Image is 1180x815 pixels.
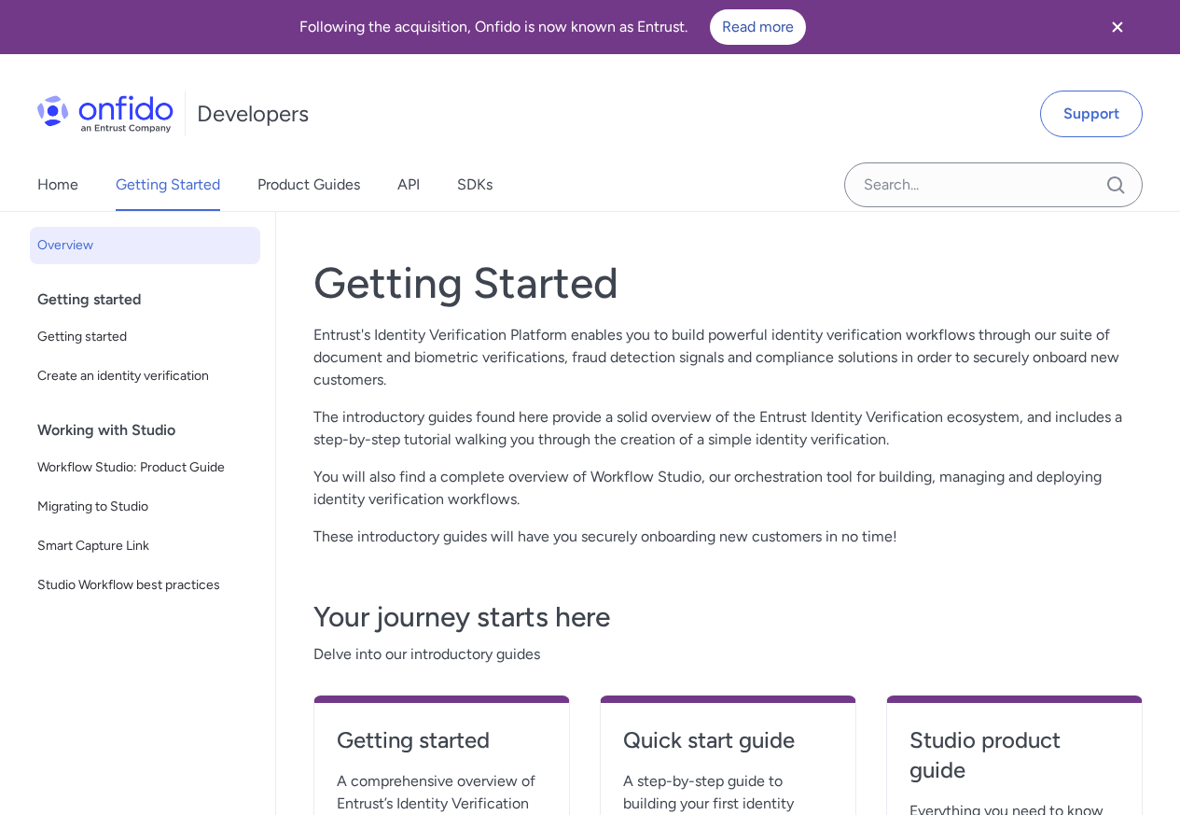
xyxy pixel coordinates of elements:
[37,535,253,557] span: Smart Capture Link
[37,457,253,479] span: Workflow Studio: Product Guide
[116,159,220,211] a: Getting Started
[313,324,1143,391] p: Entrust's Identity Verification Platform enables you to build powerful identity verification work...
[37,574,253,597] span: Studio Workflow best practices
[313,526,1143,548] p: These introductory guides will have you securely onboarding new customers in no time!
[457,159,493,211] a: SDKs
[37,234,253,257] span: Overview
[313,406,1143,451] p: The introductory guides found here provide a solid overview of the Entrust Identity Verification ...
[37,281,268,318] div: Getting started
[710,9,806,45] a: Read more
[313,257,1143,309] h1: Getting Started
[909,725,1119,785] h4: Studio product guide
[397,159,420,211] a: API
[1106,16,1129,38] svg: Close banner
[337,725,547,770] a: Getting started
[37,412,268,449] div: Working with Studio
[37,95,174,133] img: Onfido Logo
[197,99,309,129] h1: Developers
[313,643,1143,666] span: Delve into our introductory guides
[37,365,253,387] span: Create an identity verification
[37,496,253,518] span: Migrating to Studio
[1040,91,1143,137] a: Support
[30,358,260,395] a: Create an identity verification
[30,567,260,604] a: Studio Workflow best practices
[257,159,360,211] a: Product Guides
[30,227,260,264] a: Overview
[623,725,833,770] a: Quick start guide
[37,326,253,348] span: Getting started
[313,598,1143,636] h3: Your journey starts here
[30,527,260,565] a: Smart Capture Link
[22,9,1083,45] div: Following the acquisition, Onfido is now known as Entrust.
[844,162,1143,207] input: Onfido search input field
[1083,4,1152,50] button: Close banner
[909,725,1119,800] a: Studio product guide
[337,725,547,755] h4: Getting started
[30,449,260,486] a: Workflow Studio: Product Guide
[30,488,260,526] a: Migrating to Studio
[30,318,260,356] a: Getting started
[37,159,78,211] a: Home
[313,466,1143,511] p: You will also find a complete overview of Workflow Studio, our orchestration tool for building, m...
[623,725,833,755] h4: Quick start guide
